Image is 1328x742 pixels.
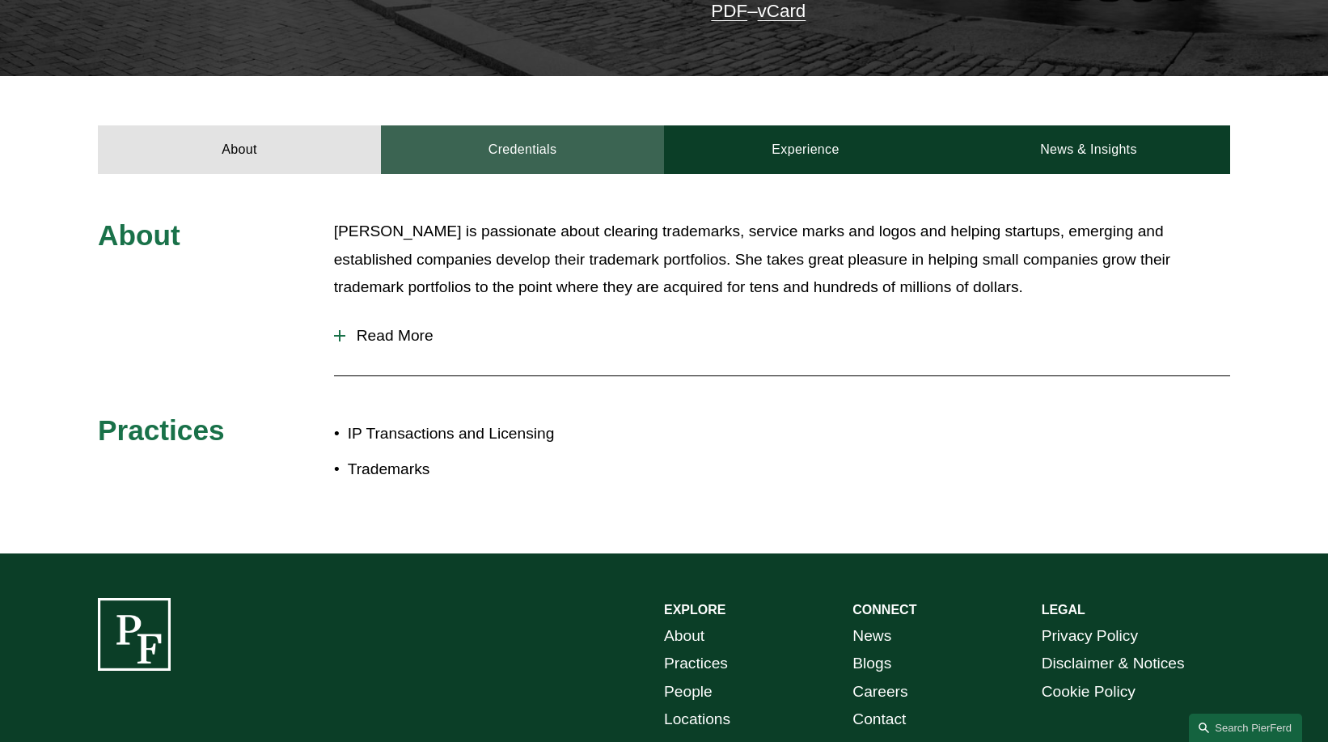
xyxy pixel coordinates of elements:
button: Read More [334,315,1230,357]
p: [PERSON_NAME] is passionate about clearing trademarks, service marks and logos and helping startu... [334,218,1230,302]
a: Practices [664,650,728,678]
a: vCard [758,1,806,21]
a: Privacy Policy [1042,622,1138,651]
a: About [664,622,704,651]
a: News [852,622,891,651]
span: Read More [345,327,1230,345]
a: Experience [664,125,947,174]
a: About [98,125,381,174]
a: Contact [852,706,906,734]
span: About [98,219,180,251]
a: Cookie Policy [1042,678,1136,706]
strong: CONNECT [852,603,916,617]
a: Locations [664,706,730,734]
a: News & Insights [947,125,1230,174]
a: Credentials [381,125,664,174]
a: People [664,678,713,706]
span: Practices [98,414,225,446]
strong: LEGAL [1042,603,1085,617]
a: Disclaimer & Notices [1042,650,1185,678]
a: Careers [852,678,907,706]
a: Search this site [1189,714,1302,742]
a: PDF [711,1,747,21]
strong: EXPLORE [664,603,725,617]
p: Trademarks [348,456,664,484]
a: Blogs [852,650,891,678]
p: IP Transactions and Licensing [348,420,664,448]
